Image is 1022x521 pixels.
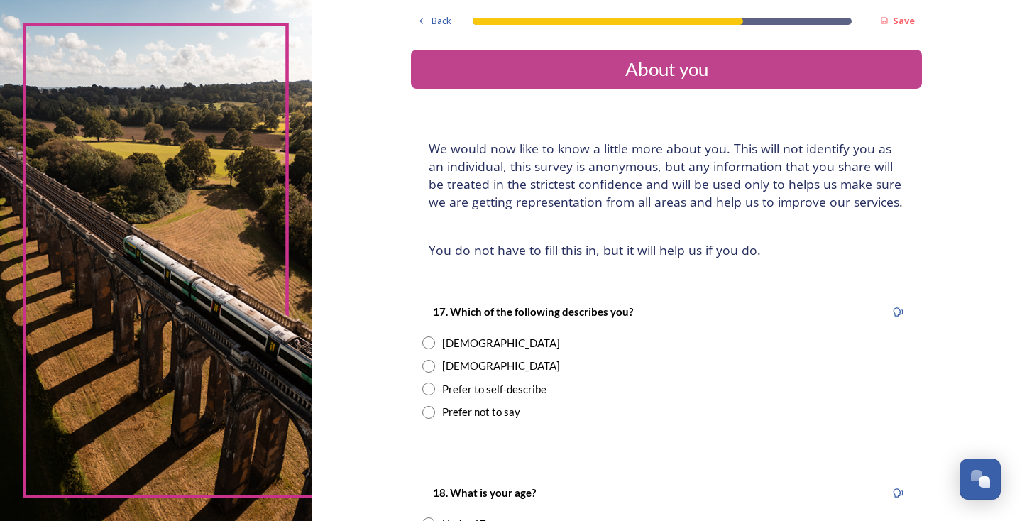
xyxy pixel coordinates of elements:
div: About you [417,55,916,83]
strong: 18. What is your age? [433,486,536,499]
span: Back [432,14,451,28]
h4: We would now like to know a little more about you. This will not identify you as an individual, t... [429,140,904,211]
h4: You do not have to fill this in, but it will help us if you do. [429,241,904,259]
div: Prefer not to say [442,404,520,420]
div: Prefer to self-describe [442,381,546,397]
button: Open Chat [960,459,1001,500]
div: [DEMOGRAPHIC_DATA] [442,358,560,374]
div: [DEMOGRAPHIC_DATA] [442,335,560,351]
strong: 17. Which of the following describes you? [433,305,633,318]
strong: Save [893,14,915,27]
